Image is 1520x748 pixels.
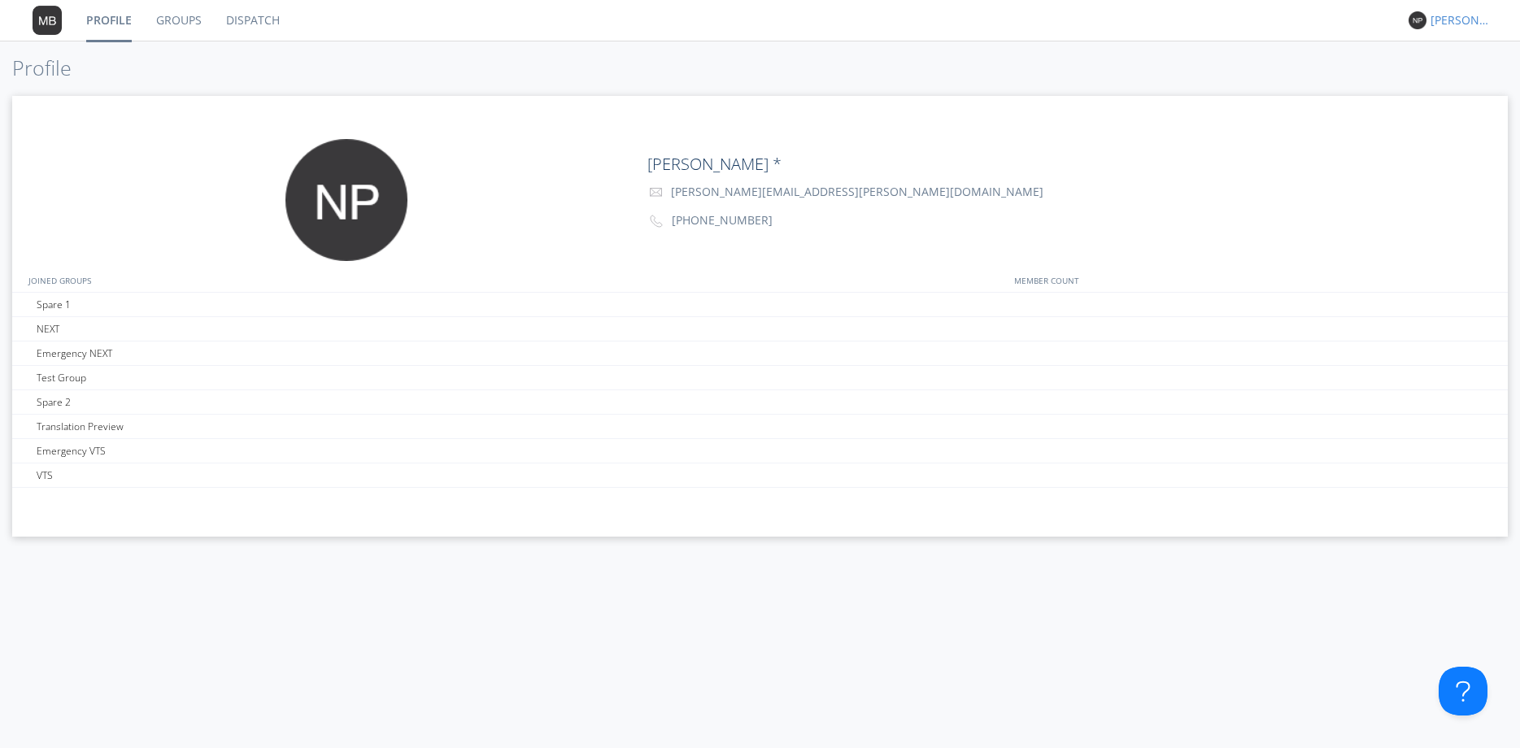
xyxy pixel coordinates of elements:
div: NEXT [33,317,522,341]
div: Spare 1 [33,293,522,316]
h1: Profile [12,57,1508,80]
img: envelope-outline.svg [650,188,662,197]
div: VTS [33,463,522,487]
iframe: Toggle Customer Support [1439,667,1487,715]
div: MEMBER COUNT [1010,268,1508,292]
div: Emergency NEXT [33,341,522,365]
img: 373638.png [33,6,62,35]
div: Test Group [33,366,522,389]
div: JOINED GROUPS [24,268,511,292]
div: Emergency VTS [33,439,522,463]
div: Spare 2 [33,390,522,414]
img: phone-outline.svg [650,215,663,228]
span: [PERSON_NAME][EMAIL_ADDRESS][PERSON_NAME][DOMAIN_NAME] [671,184,1043,199]
img: 373638.png [285,139,407,261]
div: Translation Preview [33,415,522,438]
span: [PHONE_NUMBER] [672,212,773,228]
div: [PERSON_NAME] * [1431,12,1492,28]
h2: [PERSON_NAME] * [647,155,1371,173]
img: 373638.png [1409,11,1426,29]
